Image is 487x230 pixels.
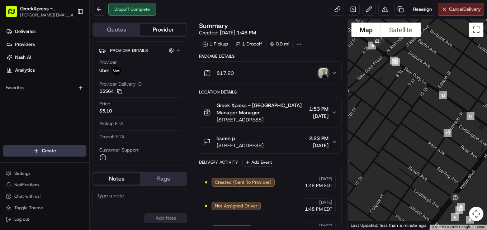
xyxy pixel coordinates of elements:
[217,116,306,123] span: [STREET_ADDRESS]
[3,191,86,201] button: Chat with us!
[431,225,471,229] span: Map data ©2025 Google
[20,12,77,18] button: [PERSON_NAME][EMAIL_ADDRESS][DOMAIN_NAME]
[441,126,454,140] div: 10
[305,206,332,212] span: 1:48 PM EDT
[14,193,41,199] span: Chat with us!
[351,23,381,37] button: Show street map
[99,59,117,66] span: Provider
[217,142,264,149] span: [STREET_ADDRESS]
[15,41,35,48] span: Providers
[14,182,39,188] span: Notifications
[99,108,112,114] span: $5.10
[413,6,432,13] span: Reassign
[199,53,342,59] div: Package Details
[112,66,121,75] img: uber-new-logo.jpeg
[15,67,35,73] span: Analytics
[199,89,342,95] div: Location Details
[99,101,110,107] span: Price
[309,105,328,112] span: 1:53 PM
[266,39,293,49] div: 0.9 mi
[309,135,328,142] span: 2:23 PM
[448,210,462,224] div: 6
[436,88,450,102] div: 12
[365,39,379,52] div: 15
[3,145,86,157] button: Create
[438,3,484,16] button: CancelDelivery
[140,173,186,185] button: Flags
[99,44,181,56] button: Provider Details
[217,102,306,116] span: Greek Xpress - [GEOGRAPHIC_DATA] Manager Manager
[3,52,89,63] a: Nash AI
[469,23,483,37] button: Toggle fullscreen view
[99,67,109,74] span: Uber
[3,180,86,190] button: Notifications
[20,5,70,12] button: GreekXpress - [GEOGRAPHIC_DATA]
[217,70,234,77] span: $17.20
[199,29,256,36] span: Created:
[3,168,86,178] button: Settings
[348,221,429,230] div: Last Updated: less than a minute ago
[215,203,257,209] span: Not Assigned Driver
[464,109,477,123] div: 11
[3,26,89,37] a: Deliveries
[199,23,228,29] h3: Summary
[199,39,231,49] div: 1 Pickup
[110,48,148,53] span: Provider Details
[469,207,483,221] button: Map camera controls
[15,54,31,61] span: Nash AI
[3,39,89,50] a: Providers
[3,82,86,94] div: Favorites
[42,148,56,154] span: Create
[319,200,332,205] span: [DATE]
[99,88,122,95] button: 55564
[381,23,421,37] button: Show satellite imagery
[93,24,140,35] button: Quotes
[3,214,86,224] button: Log out
[350,220,373,230] img: Google
[99,120,123,127] span: Pickup ETA
[3,203,86,213] button: Toggle Theme
[199,130,341,153] button: louren p[STREET_ADDRESS]2:23 PM[DATE]
[449,6,481,13] span: Cancel Delivery
[99,81,142,87] span: Provider Delivery ID
[319,176,332,182] span: [DATE]
[453,203,466,217] div: 7
[410,3,435,16] button: Reassign
[99,134,124,140] span: Dropoff ETA
[233,39,265,49] div: 1 Dropoff
[318,68,328,78] img: photo_proof_of_delivery image
[350,220,373,230] a: Open this area in Google Maps (opens a new window)
[140,24,186,35] button: Provider
[475,225,485,229] a: Terms (opens in new tab)
[319,223,332,229] span: [DATE]
[14,205,43,211] span: Toggle Theme
[305,182,332,189] span: 1:48 PM EDT
[14,216,29,222] span: Log out
[93,173,140,185] button: Notes
[309,142,328,149] span: [DATE]
[220,29,256,36] span: [DATE] 1:48 PM
[15,28,36,35] span: Deliveries
[3,3,74,20] button: GreekXpress - [GEOGRAPHIC_DATA][PERSON_NAME][EMAIL_ADDRESS][DOMAIN_NAME]
[99,147,139,153] span: Customer Support
[3,64,89,76] a: Analytics
[199,62,341,85] button: $17.20photo_proof_of_delivery image
[463,213,477,226] div: 8
[217,135,235,142] span: louren p
[199,159,238,165] div: Delivery Activity
[14,171,30,176] span: Settings
[199,97,341,128] button: Greek Xpress - [GEOGRAPHIC_DATA] Manager Manager[STREET_ADDRESS]1:53 PM[DATE]
[242,158,274,167] button: Add Event
[387,54,401,67] div: 14
[309,112,328,120] span: [DATE]
[215,179,271,186] span: Created (Sent To Provider)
